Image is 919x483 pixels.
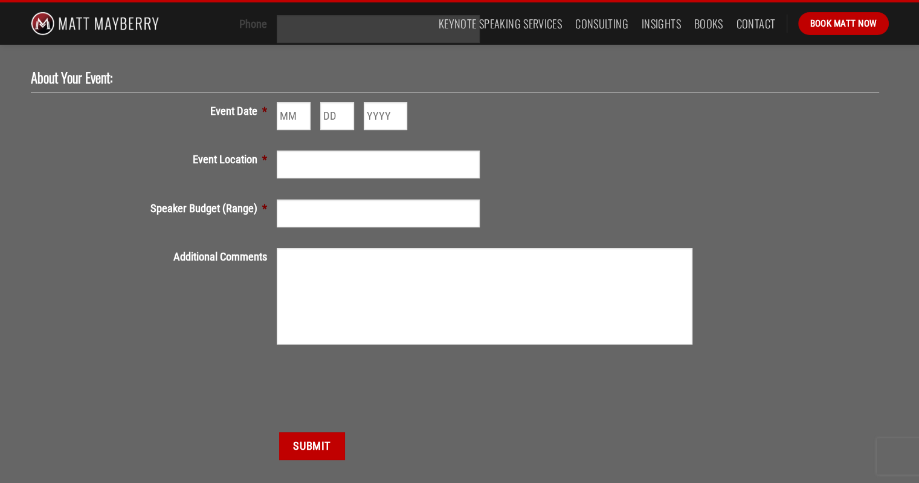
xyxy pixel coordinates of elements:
[279,432,344,460] input: Submit
[31,199,277,217] label: Speaker Budget (Range)
[31,248,277,265] label: Additional Comments
[31,102,277,120] label: Event Date
[320,102,354,130] input: DD
[364,102,407,130] input: YYYY
[810,16,877,31] span: Book Matt Now
[642,13,681,34] a: Insights
[31,151,277,168] label: Event Location
[439,13,562,34] a: Keynote Speaking Services
[277,366,460,413] iframe: reCAPTCHA
[694,13,723,34] a: Books
[798,12,888,35] a: Book Matt Now
[277,102,311,130] input: MM
[31,69,869,87] h2: About Your Event:
[737,13,776,34] a: Contact
[31,2,160,45] img: Matt Mayberry
[575,13,628,34] a: Consulting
